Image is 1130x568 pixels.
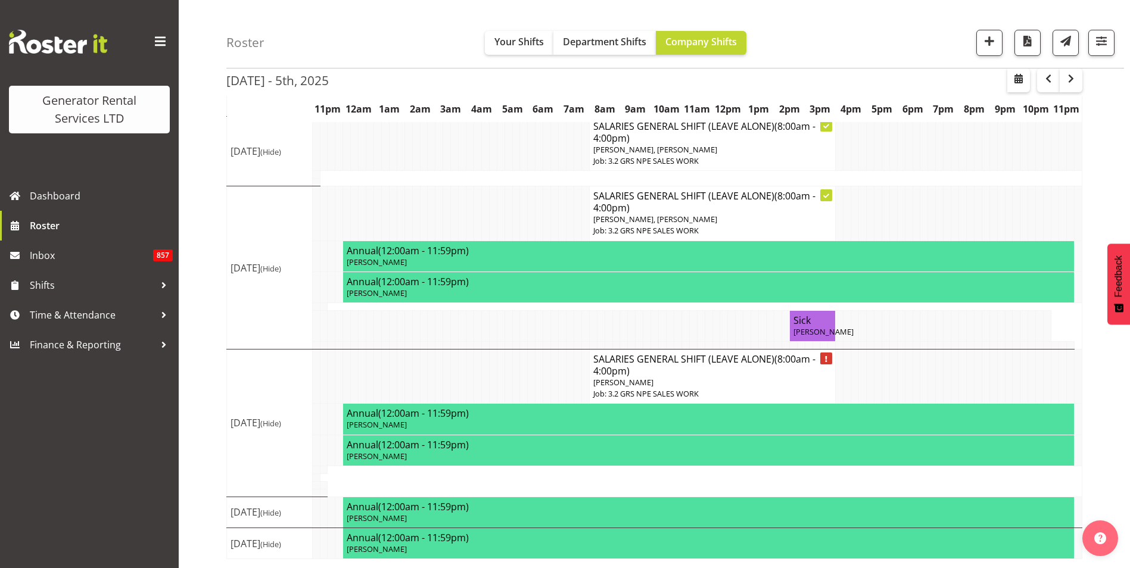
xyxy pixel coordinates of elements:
td: [DATE] [227,497,313,528]
th: 6pm [897,95,928,123]
h4: Annual [347,501,1070,513]
span: Department Shifts [563,35,646,48]
h2: [DATE] - 5th, 2025 [226,73,329,88]
h4: Roster [226,36,264,49]
td: [DATE] [227,349,313,497]
th: 10pm [1020,95,1051,123]
h4: Sick [793,314,832,326]
span: Time & Attendance [30,306,155,324]
th: 1pm [743,95,774,123]
span: (12:00am - 11:59pm) [378,244,469,257]
span: [PERSON_NAME] [347,544,407,554]
button: Add a new shift [976,30,1003,56]
th: 2am [404,95,435,123]
span: Roster [30,217,173,235]
p: Job: 3.2 GRS NPE SALES WORK [593,225,832,236]
span: 857 [153,249,173,261]
span: (12:00am - 11:59pm) [378,531,469,544]
span: (12:00am - 11:59pm) [378,500,469,513]
span: Company Shifts [665,35,737,48]
span: (12:00am - 11:59pm) [378,438,469,451]
th: 10am [651,95,682,123]
button: Your Shifts [485,31,553,55]
span: [PERSON_NAME] [347,257,407,267]
span: (Hide) [260,507,281,518]
th: 11am [681,95,712,123]
th: 7am [559,95,590,123]
th: 11pm [1051,95,1082,123]
th: 8pm [959,95,990,123]
th: 9am [620,95,651,123]
td: [DATE] [227,116,313,186]
span: [PERSON_NAME] [347,513,407,523]
th: 1am [373,95,404,123]
th: 9pm [989,95,1020,123]
td: [DATE] [227,186,313,349]
span: [PERSON_NAME] [347,419,407,430]
span: [PERSON_NAME], [PERSON_NAME] [593,214,717,224]
th: 12am [343,95,374,123]
span: Shifts [30,276,155,294]
span: (8:00am - 4:00pm) [593,189,815,214]
button: Send a list of all shifts for the selected filtered period to all rostered employees. [1053,30,1079,56]
h4: SALARIES GENERAL SHIFT (LEAVE ALONE) [593,190,832,214]
button: Select a specific date within the roster. [1007,68,1030,92]
span: Inbox [30,246,153,264]
th: 11pm [312,95,343,123]
h4: Annual [347,532,1070,544]
span: [PERSON_NAME] [593,377,653,388]
span: (Hide) [260,539,281,550]
span: [PERSON_NAME] [347,451,407,461]
span: (8:00am - 4:00pm) [593,352,815,377]
th: 5pm [866,95,897,123]
span: (8:00am - 4:00pm) [593,120,815,145]
th: 3pm [805,95,836,123]
span: (Hide) [260,263,281,274]
button: Company Shifts [656,31,746,55]
h4: Annual [347,407,1070,419]
h4: SALARIES GENERAL SHIFT (LEAVE ALONE) [593,120,832,144]
button: Department Shifts [553,31,656,55]
p: Job: 3.2 GRS NPE SALES WORK [593,388,832,400]
button: Filter Shifts [1088,30,1115,56]
th: 3am [435,95,466,123]
span: [PERSON_NAME], [PERSON_NAME] [593,144,717,155]
th: 6am [528,95,559,123]
h4: SALARIES GENERAL SHIFT (LEAVE ALONE) [593,353,832,377]
span: Finance & Reporting [30,336,155,354]
h4: Annual [347,245,1070,257]
span: [PERSON_NAME] [347,288,407,298]
img: help-xxl-2.png [1094,532,1106,544]
button: Download a PDF of the roster according to the set date range. [1014,30,1041,56]
th: 2pm [774,95,805,123]
td: [DATE] [227,528,313,559]
h4: Annual [347,439,1070,451]
div: Generator Rental Services LTD [21,92,158,127]
th: 4pm [836,95,867,123]
button: Feedback - Show survey [1107,244,1130,324]
span: Your Shifts [494,35,544,48]
span: (Hide) [260,146,281,157]
span: (Hide) [260,418,281,429]
span: (12:00am - 11:59pm) [378,407,469,420]
th: 8am [589,95,620,123]
h4: Annual [347,276,1070,288]
p: Job: 3.2 GRS NPE SALES WORK [593,155,832,167]
th: 12pm [712,95,743,123]
img: Rosterit website logo [9,30,107,54]
th: 5am [497,95,528,123]
span: [PERSON_NAME] [793,326,854,337]
th: 7pm [928,95,959,123]
th: 4am [466,95,497,123]
span: Dashboard [30,187,173,205]
span: Feedback [1113,255,1124,297]
span: (12:00am - 11:59pm) [378,275,469,288]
